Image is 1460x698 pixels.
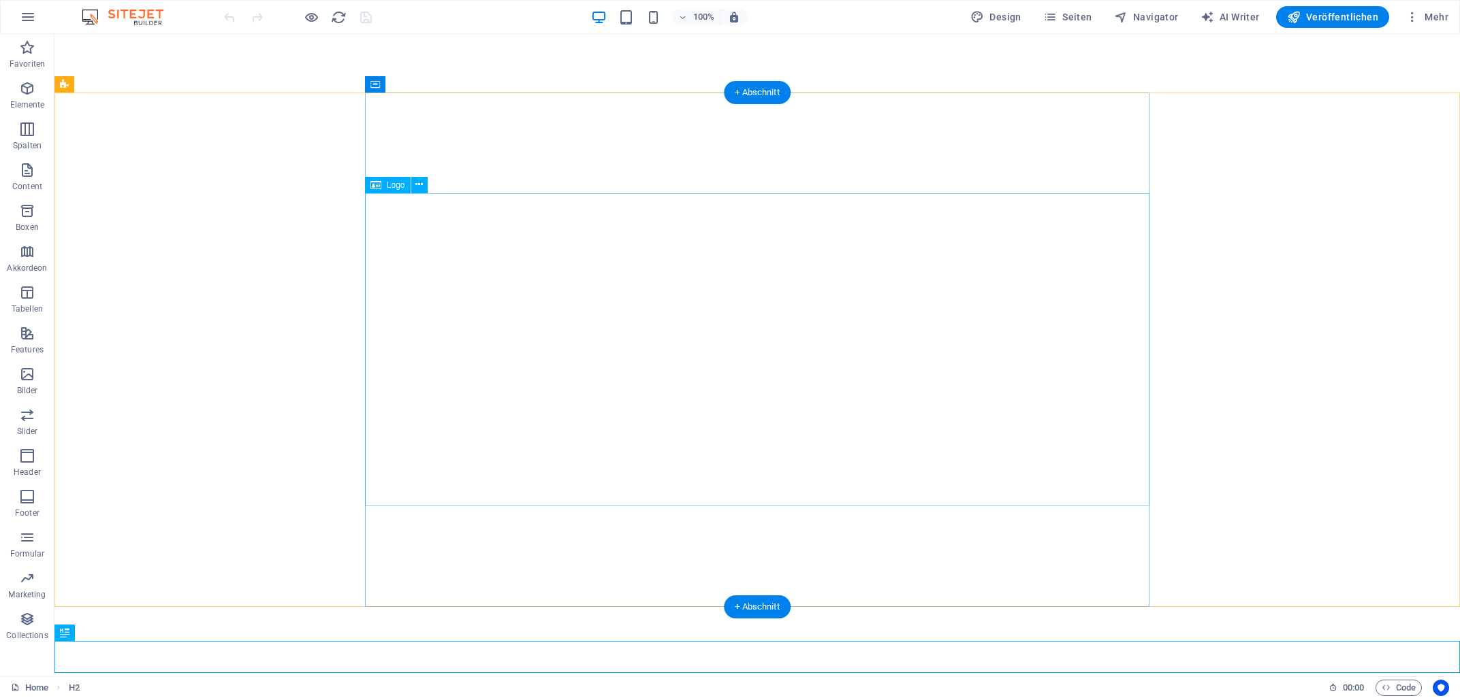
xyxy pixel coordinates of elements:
p: Footer [15,508,39,518]
span: Mehr [1406,10,1448,24]
p: Header [14,467,41,478]
button: Klicke hier, um den Vorschau-Modus zu verlassen [303,9,319,25]
button: Mehr [1400,6,1454,28]
span: Navigator [1114,10,1179,24]
span: AI Writer [1201,10,1260,24]
button: Design [965,6,1027,28]
div: + Abschnitt [724,595,791,618]
p: Content [12,181,42,192]
i: Seite neu laden [331,10,347,25]
p: Favoriten [10,59,45,69]
span: Klick zum Auswählen. Doppelklick zum Bearbeiten [69,680,80,696]
p: Formular [10,548,45,559]
p: Marketing [8,589,46,600]
button: AI Writer [1195,6,1265,28]
button: Code [1376,680,1422,696]
a: Klick, um Auswahl aufzuheben. Doppelklick öffnet Seitenverwaltung [11,680,48,696]
p: Boxen [16,222,39,233]
nav: breadcrumb [69,680,80,696]
p: Akkordeon [7,263,47,273]
img: Editor Logo [78,9,180,25]
p: Tabellen [12,303,43,314]
button: Navigator [1109,6,1184,28]
span: Design [970,10,1021,24]
button: Veröffentlichen [1276,6,1389,28]
i: Bei Größenänderung Zoomstufe automatisch an das gewählte Gerät anpassen. [728,11,740,23]
span: Seiten [1043,10,1092,24]
span: : [1352,682,1354,693]
p: Bilder [17,385,38,396]
button: 100% [672,9,720,25]
h6: 100% [693,9,714,25]
p: Elemente [10,99,45,110]
span: Veröffentlichen [1287,10,1378,24]
button: Usercentrics [1433,680,1449,696]
h6: Session-Zeit [1329,680,1365,696]
button: reload [330,9,347,25]
p: Spalten [13,140,42,151]
div: + Abschnitt [724,81,791,104]
p: Collections [6,630,48,641]
div: Design (Strg+Alt+Y) [965,6,1027,28]
span: Logo [387,181,405,189]
p: Slider [17,426,38,437]
button: Seiten [1038,6,1098,28]
p: Features [11,344,44,355]
span: 00 00 [1343,680,1364,696]
span: Code [1382,680,1416,696]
